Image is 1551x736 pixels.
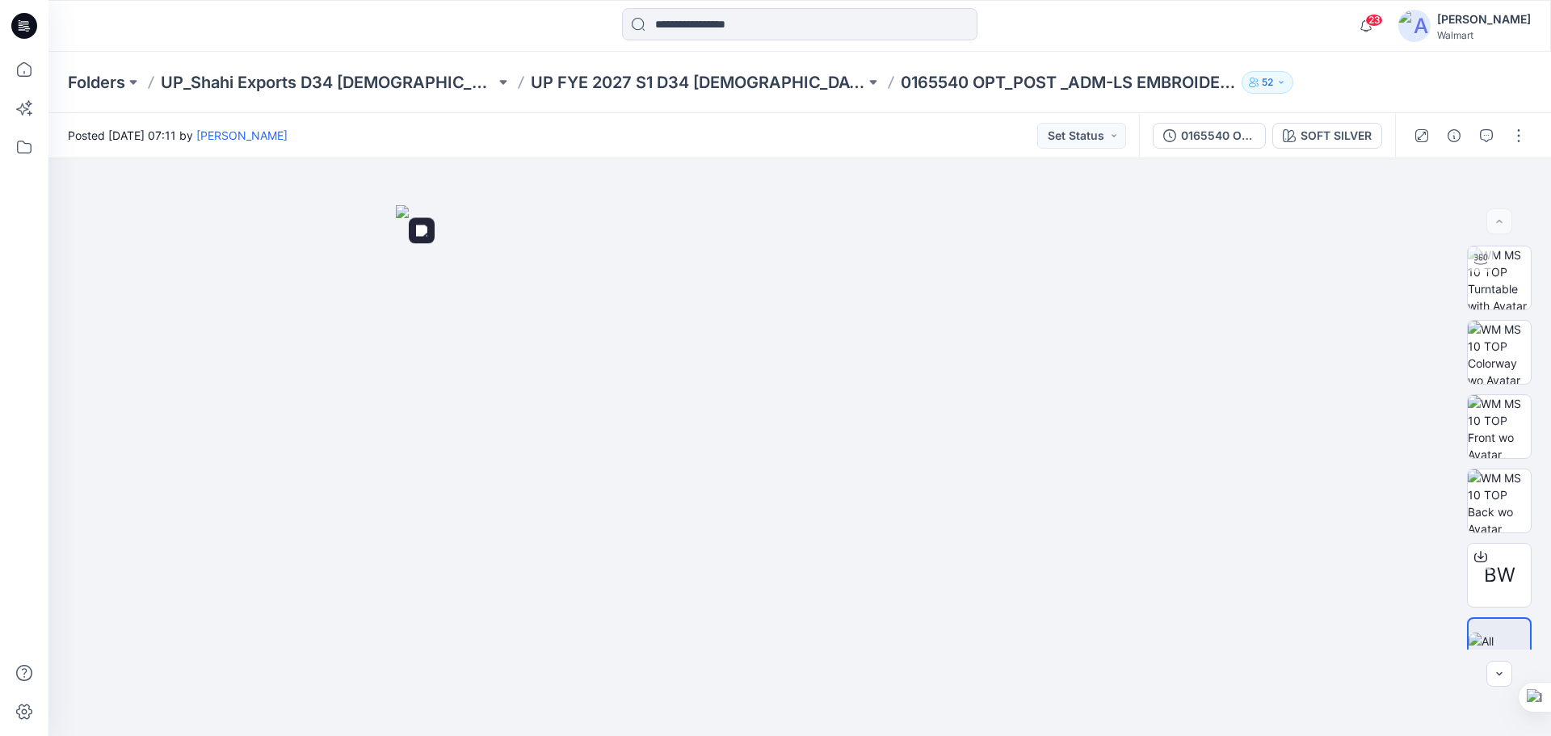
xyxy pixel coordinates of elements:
[901,71,1235,94] p: 0165540 OPT_POST _ADM-LS EMBROIDERED YOKE BLOUSE
[1441,123,1467,149] button: Details
[531,71,865,94] a: UP FYE 2027 S1 D34 [DEMOGRAPHIC_DATA] Woven Tops
[1468,395,1531,458] img: WM MS 10 TOP Front wo Avatar
[1242,71,1293,94] button: 52
[1262,74,1273,91] p: 52
[1365,14,1383,27] span: 23
[1437,29,1531,41] div: Walmart
[1469,633,1530,667] img: All colorways
[196,128,288,142] a: [PERSON_NAME]
[1437,10,1531,29] div: [PERSON_NAME]
[1153,123,1266,149] button: 0165540 OPT_POST _ADM-LS EMBROIDERED YOKE BLOUSE -08-05-2025-AH
[1272,123,1382,149] button: SOFT SILVER
[1468,469,1531,532] img: WM MS 10 TOP Back wo Avatar
[1398,10,1431,42] img: avatar
[1484,561,1515,590] span: BW
[161,71,495,94] a: UP_Shahi Exports D34 [DEMOGRAPHIC_DATA] Tops
[1181,127,1255,145] div: 0165540 OPT_POST _ADM-LS EMBROIDERED YOKE BLOUSE -08-05-2025-AH
[68,71,125,94] a: Folders
[68,127,288,144] span: Posted [DATE] 07:11 by
[1301,127,1372,145] div: SOFT SILVER
[1468,246,1531,309] img: WM MS 10 TOP Turntable with Avatar
[1468,321,1531,384] img: WM MS 10 TOP Colorway wo Avatar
